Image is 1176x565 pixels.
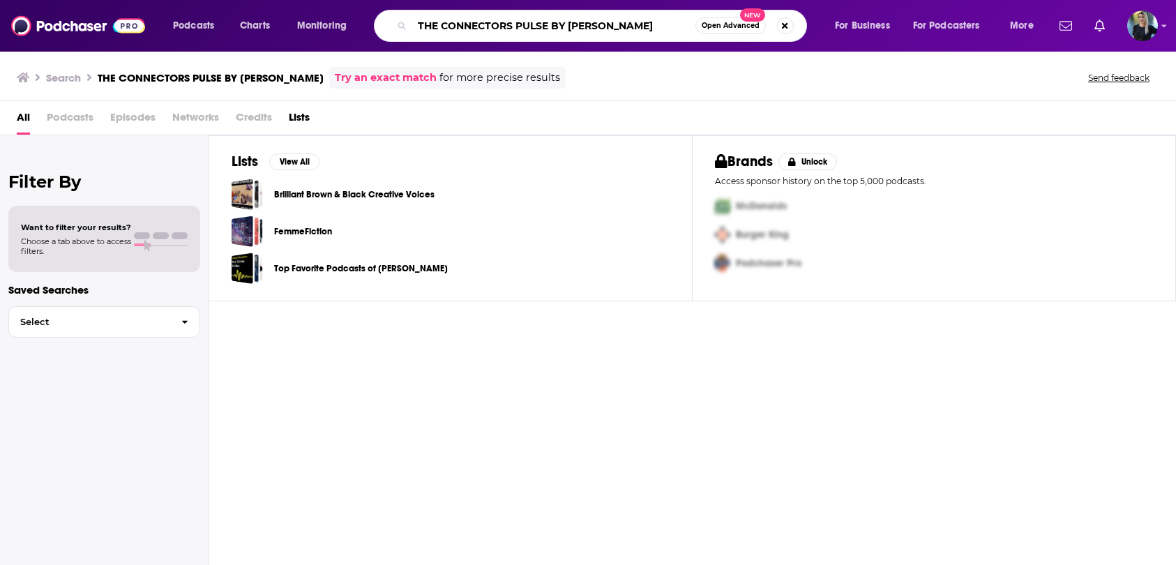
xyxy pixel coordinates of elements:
[715,153,773,170] h2: Brands
[825,15,907,37] button: open menu
[172,106,219,135] span: Networks
[240,16,270,36] span: Charts
[1084,72,1154,84] button: Send feedback
[913,16,980,36] span: For Podcasters
[8,172,200,192] h2: Filter By
[1127,10,1158,41] img: User Profile
[740,8,765,22] span: New
[1010,16,1034,36] span: More
[1054,14,1078,38] a: Show notifications dropdown
[232,253,263,284] a: Top Favorite Podcasts of Christine Girouard
[269,153,319,170] button: View All
[232,153,319,170] a: ListsView All
[274,224,332,239] a: FemmeFiction
[236,106,272,135] span: Credits
[387,10,820,42] div: Search podcasts, credits, & more...
[297,16,347,36] span: Monitoring
[709,192,736,220] img: First Pro Logo
[695,17,766,34] button: Open AdvancedNew
[46,71,81,84] h3: Search
[232,216,263,247] a: FemmeFiction
[231,15,278,37] a: Charts
[98,71,324,84] h3: THE CONNECTORS PULSE BY [PERSON_NAME]
[8,306,200,338] button: Select
[709,249,736,278] img: Third Pro Logo
[232,179,263,210] a: Brilliant Brown & Black Creative Voices
[835,16,890,36] span: For Business
[287,15,365,37] button: open menu
[335,70,437,86] a: Try an exact match
[736,257,801,269] span: Podchaser Pro
[709,220,736,249] img: Second Pro Logo
[21,236,131,256] span: Choose a tab above to access filters.
[736,229,789,241] span: Burger King
[8,283,200,296] p: Saved Searches
[47,106,93,135] span: Podcasts
[110,106,156,135] span: Episodes
[702,22,760,29] span: Open Advanced
[9,317,170,326] span: Select
[17,106,30,135] a: All
[778,153,838,170] button: Unlock
[1000,15,1051,37] button: open menu
[412,15,695,37] input: Search podcasts, credits, & more...
[11,13,145,39] img: Podchaser - Follow, Share and Rate Podcasts
[173,16,214,36] span: Podcasts
[736,200,787,212] span: McDonalds
[289,106,310,135] a: Lists
[1089,14,1110,38] a: Show notifications dropdown
[715,176,1153,186] p: Access sponsor history on the top 5,000 podcasts.
[163,15,232,37] button: open menu
[232,153,258,170] h2: Lists
[274,261,448,276] a: Top Favorite Podcasts of [PERSON_NAME]
[274,187,435,202] a: Brilliant Brown & Black Creative Voices
[21,223,131,232] span: Want to filter your results?
[904,15,1000,37] button: open menu
[1127,10,1158,41] button: Show profile menu
[439,70,560,86] span: for more precise results
[1127,10,1158,41] span: Logged in as ChelseaKershaw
